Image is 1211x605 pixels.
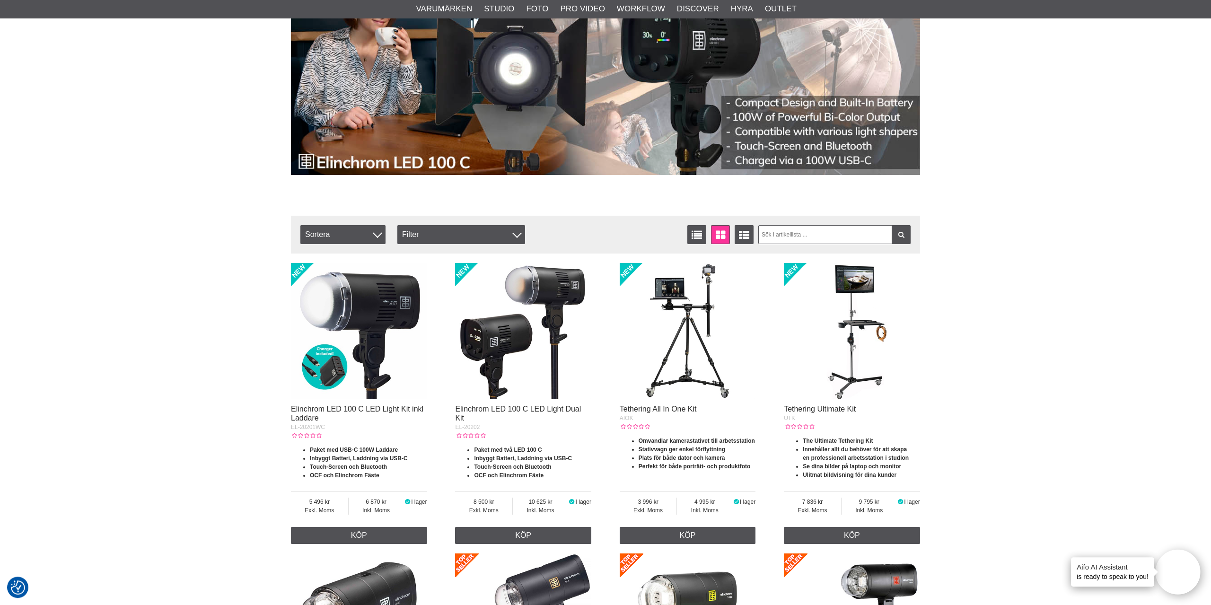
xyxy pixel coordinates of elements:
[620,422,650,431] div: Kundbetyg: 0
[784,498,841,506] span: 7 836
[639,446,725,453] strong: Stativvagn ger enkel förflyttning
[455,498,512,506] span: 8 500
[484,3,514,15] a: Studio
[639,455,725,461] strong: Plats för både dator och kamera
[687,225,706,244] a: Listvisning
[892,225,911,244] a: Filtrera
[404,499,411,505] i: I lager
[291,527,427,544] a: Köp
[455,405,581,422] a: Elinchrom LED 100 C LED Light Dual Kit
[784,263,920,399] img: Tethering Ultimate Kit
[620,506,677,515] span: Exkl. Moms
[784,527,920,544] a: Köp
[560,3,605,15] a: Pro Video
[765,3,797,15] a: Outlet
[803,446,907,453] strong: Innehåller allt du behöver för att skapa
[620,527,756,544] a: Köp
[310,472,379,479] strong: OCF och Elinchrom Fäste
[455,424,480,430] span: EL-20202
[784,415,795,421] span: UTK
[1077,562,1149,572] h4: Aifo AI Assistant
[617,3,665,15] a: Workflow
[513,506,568,515] span: Inkl. Moms
[897,499,904,505] i: I lager
[731,3,753,15] a: Hyra
[1071,557,1154,587] div: is ready to speak to you!
[842,498,897,506] span: 9 795
[620,263,756,399] img: Tethering All In One Kit
[474,472,544,479] strong: OCF och Elinchrom Fäste
[711,225,730,244] a: Fönstervisning
[474,447,542,453] strong: Paket med två LED 100 C
[803,438,873,444] strong: The Ultimate Tethering Kit
[310,447,398,453] strong: Paket med USB-C 100W Laddare
[310,464,387,470] strong: Touch-Screen och Bluetooth
[291,405,423,422] a: Elinchrom LED 100 C LED Light Kit inkl Laddare
[291,263,427,399] img: Elinchrom LED 100 C LED Light Kit inkl Laddare
[397,225,525,244] div: Filter
[740,499,755,505] span: I lager
[735,225,754,244] a: Utökad listvisning
[11,580,25,595] img: Revisit consent button
[455,431,485,440] div: Kundbetyg: 0
[620,405,697,413] a: Tethering All In One Kit
[291,424,325,430] span: EL-20201WC
[732,499,740,505] i: I lager
[455,506,512,515] span: Exkl. Moms
[677,506,732,515] span: Inkl. Moms
[568,499,576,505] i: I lager
[842,506,897,515] span: Inkl. Moms
[474,455,572,462] strong: Inbyggt Batteri, Laddning via USB-C
[904,499,920,505] span: I lager
[620,498,677,506] span: 3 996
[349,506,404,515] span: Inkl. Moms
[349,498,404,506] span: 6 870
[620,415,633,421] span: AIOK
[803,463,901,470] strong: Se dina bilder på laptop och monitor
[300,225,386,244] span: Sortera
[639,463,751,470] strong: Perfekt för både porträtt- och produktfoto
[11,579,25,596] button: Samtyckesinställningar
[455,263,591,399] img: Elinchrom LED 100 C LED Light Dual Kit
[310,455,408,462] strong: Inbyggt Batteri, Laddning via USB-C
[677,498,732,506] span: 4 995
[474,464,551,470] strong: Touch-Screen och Bluetooth
[526,3,548,15] a: Foto
[416,3,473,15] a: Varumärken
[291,498,348,506] span: 5 496
[803,455,909,461] strong: en professionell arbetsstation i studion
[455,527,591,544] a: Köp
[784,422,814,431] div: Kundbetyg: 0
[513,498,568,506] span: 10 625
[677,3,719,15] a: Discover
[576,499,591,505] span: I lager
[291,506,348,515] span: Exkl. Moms
[291,431,321,440] div: Kundbetyg: 0
[411,499,427,505] span: I lager
[639,438,755,444] strong: Omvandlar kamerastativet till arbetsstation
[758,225,911,244] input: Sök i artikellista ...
[784,405,856,413] a: Tethering Ultimate Kit
[803,472,896,478] strong: Ulitmat bildvisning för dina kunder
[784,506,841,515] span: Exkl. Moms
